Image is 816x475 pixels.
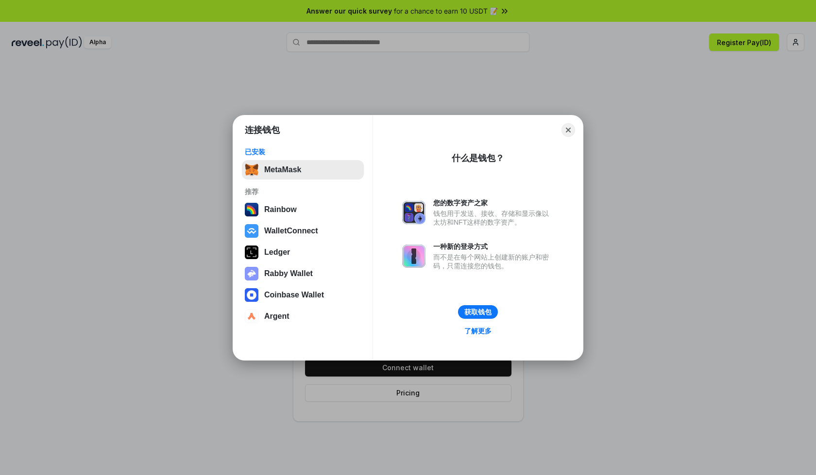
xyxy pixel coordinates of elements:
[452,152,504,164] div: 什么是钱包？
[242,200,364,219] button: Rainbow
[245,267,258,280] img: svg+xml,%3Csvg%20xmlns%3D%22http%3A%2F%2Fwww.w3.org%2F2000%2Fsvg%22%20fill%3D%22none%22%20viewBox...
[245,147,361,156] div: 已安装
[433,198,554,207] div: 您的数字资产之家
[242,221,364,241] button: WalletConnect
[242,160,364,180] button: MetaMask
[464,308,492,316] div: 获取钱包
[242,285,364,305] button: Coinbase Wallet
[402,201,425,224] img: svg+xml,%3Csvg%20xmlns%3D%22http%3A%2F%2Fwww.w3.org%2F2000%2Fsvg%22%20fill%3D%22none%22%20viewBox...
[245,288,258,302] img: svg+xml,%3Csvg%20width%3D%2228%22%20height%3D%2228%22%20viewBox%3D%220%200%2028%2028%22%20fill%3D...
[458,305,498,319] button: 获取钱包
[245,310,258,323] img: svg+xml,%3Csvg%20width%3D%2228%22%20height%3D%2228%22%20viewBox%3D%220%200%2028%2028%22%20fill%3D...
[433,253,554,270] div: 而不是在每个网站上创建新的账户和密码，只需连接您的钱包。
[433,242,554,251] div: 一种新的登录方式
[245,224,258,238] img: svg+xml,%3Csvg%20width%3D%2228%22%20height%3D%2228%22%20viewBox%3D%220%200%2028%2028%22%20fill%3D...
[464,327,492,335] div: 了解更多
[561,123,575,137] button: Close
[402,245,425,268] img: svg+xml,%3Csvg%20xmlns%3D%22http%3A%2F%2Fwww.w3.org%2F2000%2Fsvg%22%20fill%3D%22none%22%20viewBox...
[264,227,318,235] div: WalletConnect
[433,209,554,227] div: 钱包用于发送、接收、存储和显示像以太坊和NFT这样的数字资产。
[264,291,324,299] div: Coinbase Wallet
[245,246,258,259] img: svg+xml,%3Csvg%20xmlns%3D%22http%3A%2F%2Fwww.w3.org%2F2000%2Fsvg%22%20width%3D%2228%22%20height%3...
[264,269,313,278] div: Rabby Wallet
[245,163,258,177] img: svg+xml,%3Csvg%20fill%3D%22none%22%20height%3D%2233%22%20viewBox%3D%220%200%2035%2033%22%20width%...
[264,312,289,321] div: Argent
[245,124,280,136] h1: 连接钱包
[264,248,290,257] div: Ledger
[242,307,364,326] button: Argent
[242,264,364,283] button: Rabby Wallet
[242,243,364,262] button: Ledger
[245,203,258,216] img: svg+xml,%3Csvg%20width%3D%22120%22%20height%3D%22120%22%20viewBox%3D%220%200%20120%20120%22%20fil...
[264,165,301,174] div: MetaMask
[459,325,497,337] a: 了解更多
[264,205,297,214] div: Rainbow
[245,187,361,196] div: 推荐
